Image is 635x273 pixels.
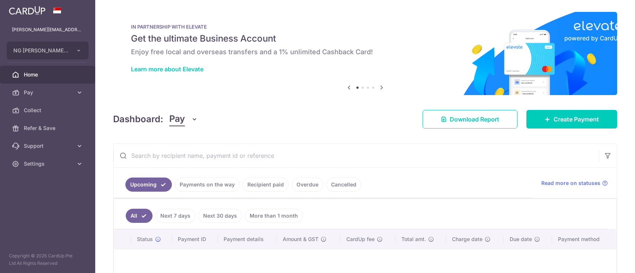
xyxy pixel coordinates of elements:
[131,48,599,56] h6: Enjoy free local and overseas transfers and a 1% unlimited Cashback Card!
[113,113,163,126] h4: Dashboard:
[13,47,68,54] span: NG [PERSON_NAME] WOODWORKING INDUSTRIAL PTE. LTD.
[172,230,218,249] th: Payment ID
[131,33,599,45] h5: Get the ultimate Business Account
[7,42,89,59] button: NG [PERSON_NAME] WOODWORKING INDUSTRIAL PTE. LTD.
[554,115,599,124] span: Create Payment
[510,235,532,243] span: Due date
[326,178,361,192] a: Cancelled
[401,235,426,243] span: Total amt.
[125,178,172,192] a: Upcoming
[423,110,517,129] a: Download Report
[541,179,600,187] span: Read more on statuses
[9,6,45,15] img: CardUp
[24,142,73,150] span: Support
[452,235,482,243] span: Charge date
[24,89,73,96] span: Pay
[24,71,73,78] span: Home
[243,178,289,192] a: Recipient paid
[450,115,499,124] span: Download Report
[541,179,608,187] a: Read more on statuses
[552,230,616,249] th: Payment method
[137,235,153,243] span: Status
[24,107,73,114] span: Collect
[113,12,617,95] img: Renovation banner
[113,144,599,168] input: Search by recipient name, payment id or reference
[126,209,153,223] a: All
[587,251,628,269] iframe: Opens a widget where you can find more information
[169,112,198,126] button: Pay
[245,209,303,223] a: More than 1 month
[24,160,73,168] span: Settings
[175,178,240,192] a: Payments on the way
[218,230,277,249] th: Payment details
[131,65,203,73] a: Learn more about Elevate
[24,124,73,132] span: Refer & Save
[526,110,617,129] a: Create Payment
[169,112,185,126] span: Pay
[155,209,195,223] a: Next 7 days
[12,26,83,33] p: [PERSON_NAME][EMAIL_ADDRESS][DOMAIN_NAME]
[131,24,599,30] p: IN PARTNERSHIP WITH ELEVATE
[292,178,323,192] a: Overdue
[346,235,375,243] span: CardUp fee
[198,209,242,223] a: Next 30 days
[283,235,318,243] span: Amount & GST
